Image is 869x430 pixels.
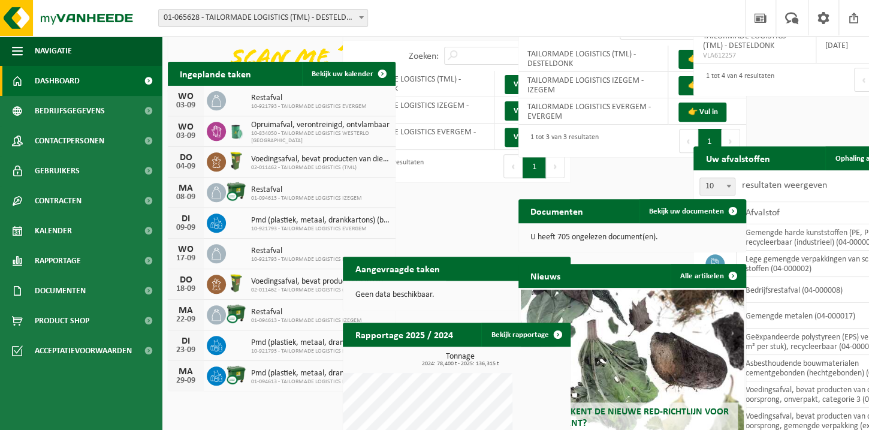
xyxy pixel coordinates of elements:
[505,75,551,94] a: Vul nu in
[35,156,80,186] span: Gebruikers
[343,323,464,346] h2: Rapportage 2025 / 2024
[505,128,551,147] a: Vul nu in
[251,348,390,355] span: 10-921793 - TAILORMADE LOGISTICS EVERGEM
[251,185,362,195] span: Restafval
[722,129,740,153] button: Next
[35,216,72,246] span: Kalender
[702,51,806,61] span: VLA612257
[174,163,198,171] div: 04-09
[741,181,826,190] label: resultaten weergeven
[679,129,698,153] button: Previous
[174,153,198,163] div: DO
[524,128,599,154] div: 1 tot 3 van 3 resultaten
[518,98,668,125] td: TAILORMADE LOGISTICS EVERGEM - EVERGEM
[251,287,390,294] span: 02-011462 - TAILORMADE LOGISTICS (TML)
[349,361,571,367] span: 2024: 78,400 t - 2025: 136,315 t
[251,103,367,110] span: 10-921793 - TAILORMADE LOGISTICS EVERGEM
[251,378,390,386] span: 01-094613 - TAILORMADE LOGISTICS IZEGEM
[174,245,198,254] div: WO
[174,122,198,132] div: WO
[226,120,246,140] img: PB-OT-0200-MET-00-02
[35,186,82,216] span: Contracten
[35,96,105,126] span: Bedrijfsgegevens
[251,277,390,287] span: Voedingsafval, bevat producten van dierlijke oorsprong, onverpakt, categorie 3
[503,154,523,178] button: Previous
[312,70,373,78] span: Bekijk uw kalender
[35,246,81,276] span: Rapportage
[343,124,494,150] td: TAILORMADE LOGISTICS EVERGEM - EVERGEM
[530,407,729,428] span: Wat betekent de nieuwe RED-richtlijn voor u als klant?
[174,193,198,202] div: 08-09
[251,130,390,145] span: 10-834050 - TAILORMADE LOGISTICS WESTERLO [GEOGRAPHIC_DATA]
[251,216,390,225] span: Pmd (plastiek, metaal, drankkartons) (bedrijven)
[174,92,198,101] div: WO
[251,317,362,324] span: 01-094613 - TAILORMADE LOGISTICS IZEGEM
[35,276,86,306] span: Documenten
[226,151,246,171] img: WB-0060-HPE-GN-50
[518,72,668,98] td: TAILORMADE LOGISTICS IZEGEM - IZEGEM
[530,233,734,242] p: U heeft 705 ongelezen document(en).
[35,36,72,66] span: Navigatie
[174,306,198,315] div: MA
[251,338,390,348] span: Pmd (plastiek, metaal, drankkartons) (bedrijven)
[700,178,735,195] span: 10
[671,264,745,288] a: Alle artikelen
[251,225,390,233] span: 10-921793 - TAILORMADE LOGISTICS EVERGEM
[251,369,390,378] span: Pmd (plastiek, metaal, drankkartons) (bedrijven)
[174,315,198,324] div: 22-09
[174,101,198,110] div: 03-09
[251,164,390,172] span: 02-011462 - TAILORMADE LOGISTICS (TML)
[174,132,198,140] div: 03-09
[302,62,394,86] a: Bekijk uw kalender
[35,306,89,336] span: Product Shop
[408,52,438,61] label: Zoeken:
[518,46,668,72] td: TAILORMADE LOGISTICS (TML) - DESTELDONK
[746,208,780,218] span: Afvalstof
[546,154,565,178] button: Next
[698,129,722,153] button: 1
[174,214,198,224] div: DI
[702,32,785,50] span: TAILORMADE LOGISTICS (TML) - DESTELDONK
[343,257,451,280] h2: Aangevraagde taken
[174,224,198,232] div: 09-09
[505,101,551,121] a: Vul nu in
[226,303,246,324] img: WB-1100-CU
[699,178,735,196] span: 10
[174,285,198,293] div: 18-09
[355,291,559,299] p: Geen data beschikbaar.
[481,323,569,347] a: Bekijk rapportage
[174,377,198,385] div: 29-09
[518,199,595,222] h2: Documenten
[251,94,367,103] span: Restafval
[518,264,572,287] h2: Nieuws
[343,97,494,124] td: TAILORMADE LOGISTICS IZEGEM - IZEGEM
[639,199,745,223] a: Bekijk uw documenten
[523,154,546,178] button: 1
[35,66,80,96] span: Dashboard
[158,9,368,27] span: 01-065628 - TAILORMADE LOGISTICS (TML) - DESTELDONK
[174,336,198,346] div: DI
[251,155,390,164] span: Voedingsafval, bevat producten van dierlijke oorsprong, onverpakt, categorie 3
[251,256,367,263] span: 10-921793 - TAILORMADE LOGISTICS EVERGEM
[174,346,198,354] div: 23-09
[226,181,246,202] img: WB-1100-CU
[349,353,571,367] h3: Tonnage
[174,184,198,193] div: MA
[678,76,726,95] a: 👉 Vul in
[35,126,104,156] span: Contactpersonen
[251,121,390,130] span: Opruimafval, verontreinigd, ontvlambaar
[343,71,494,97] td: TAILORMADE LOGISTICS (TML) - DESTELDONK
[251,195,362,202] span: 01-094613 - TAILORMADE LOGISTICS IZEGEM
[649,208,724,215] span: Bekijk uw documenten
[226,273,246,293] img: WB-0060-HPE-GN-50
[174,367,198,377] div: MA
[35,336,132,366] span: Acceptatievoorwaarden
[174,275,198,285] div: DO
[251,308,362,317] span: Restafval
[159,10,367,26] span: 01-065628 - TAILORMADE LOGISTICS (TML) - DESTELDONK
[168,62,263,85] h2: Ingeplande taken
[693,146,782,170] h2: Uw afvalstoffen
[699,67,774,93] div: 1 tot 4 van 4 resultaten
[174,254,198,263] div: 17-09
[678,103,726,122] a: 👉 Vul in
